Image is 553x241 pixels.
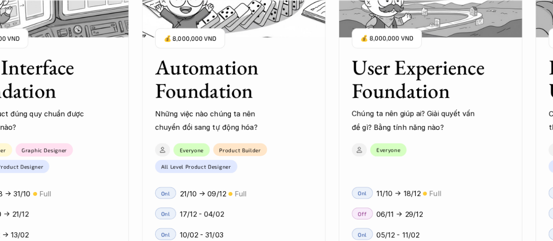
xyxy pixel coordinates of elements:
p: Full [429,187,441,200]
p: Full [235,187,247,200]
p: Onl [358,190,367,196]
p: 10/02 - 31/03 [180,228,223,241]
p: 🟡 [228,190,233,197]
h3: Automation Foundation [155,56,291,102]
p: Chúng ta nên giúp ai? Giải quyết vấn đề gì? Bằng tính năng nào? [352,107,479,133]
p: Những việc nào chúng ta nên chuyển đổi sang tự động hóa? [155,107,282,133]
p: Onl [358,231,367,237]
p: 🟡 [423,190,427,197]
p: Product Builder [219,147,261,153]
p: 21/10 -> 09/12 [180,187,226,200]
p: Everyone [180,147,204,153]
p: Onl [161,231,170,237]
h3: User Experience Foundation [352,56,487,102]
p: 💰 8,000,000 VND [361,32,413,44]
p: Off [358,210,367,217]
p: Everyone [376,147,400,153]
p: 11/10 -> 18/12 [376,187,421,200]
p: All Level Product Designer [161,163,231,169]
p: 17/12 - 04/02 [180,207,224,220]
p: 06/11 -> 29/12 [376,207,423,220]
p: Onl [161,210,170,217]
p: 💰 8,000,000 VND [164,32,216,44]
p: Onl [161,190,170,196]
p: 05/12 - 11/02 [376,228,419,241]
